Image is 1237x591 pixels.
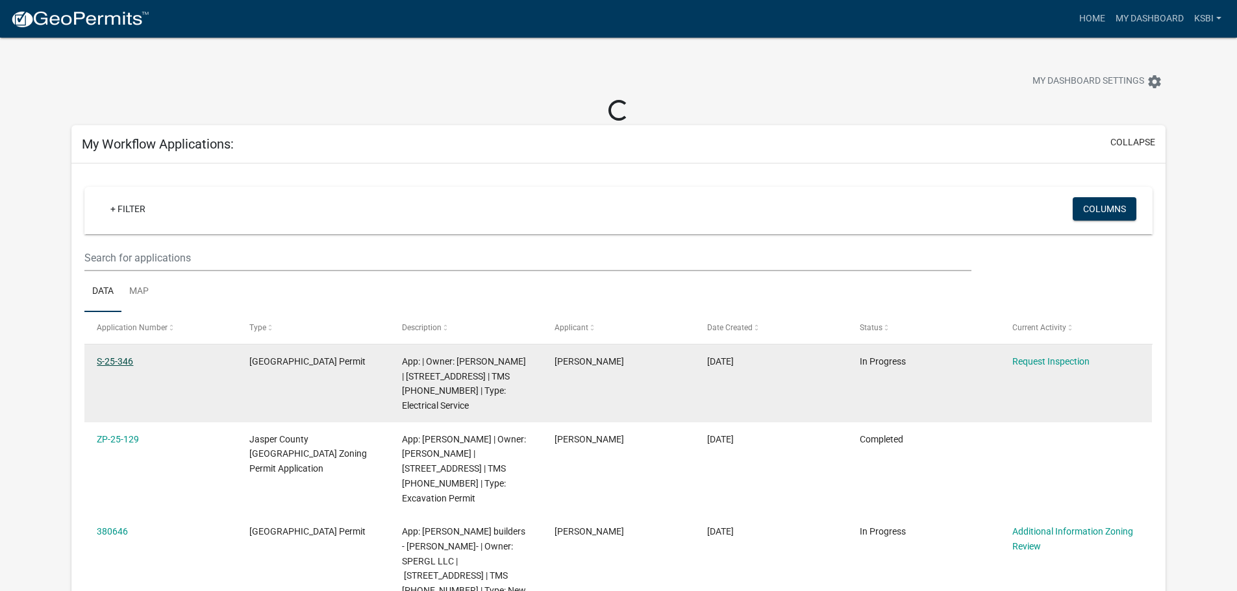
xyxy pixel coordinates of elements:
a: Data [84,271,121,313]
span: My Dashboard Settings [1032,74,1144,90]
a: Request Inspection [1012,356,1090,367]
span: App: TOSKY KENNETH S | Owner: TOSKY KENNETH S | 13501 GRAYS HWY | TMS 058-00-02-018 | Type: Excav... [402,434,526,503]
a: Additional Information Zoning Review [1012,526,1133,551]
a: Map [121,271,156,313]
datatable-header-cell: Application Number [84,312,237,343]
h5: My Workflow Applications: [82,136,234,152]
span: Kimberly Rogers [555,356,624,367]
span: Type [249,323,266,332]
span: In Progress [860,526,906,537]
span: 02/25/2025 [707,526,734,537]
i: settings [1147,74,1162,90]
button: My Dashboard Settingssettings [1022,69,1173,94]
button: Columns [1073,197,1136,221]
span: Jasper County Building Permit [249,356,366,367]
span: 03/04/2025 [707,434,734,444]
span: 08/14/2025 [707,356,734,367]
a: + Filter [100,197,156,221]
span: Applicant [555,323,588,332]
a: ZP-25-129 [97,434,139,444]
datatable-header-cell: Current Activity [999,312,1152,343]
span: App: | Owner: Ken Tosky | 342 MARISTINE LN | TMS 081-00-04-068 | Type: Electrical Service [402,356,526,411]
span: Current Activity [1012,323,1066,332]
datatable-header-cell: Description [390,312,542,343]
input: Search for applications [84,245,971,271]
a: KSBI [1189,6,1227,31]
datatable-header-cell: Status [847,312,999,343]
span: Kimberly Rogers [555,434,624,444]
span: Jasper County SC Zoning Permit Application [249,434,367,474]
span: Completed [860,434,903,444]
span: Jasper County Building Permit [249,526,366,537]
datatable-header-cell: Date Created [695,312,847,343]
a: My Dashboard [1110,6,1189,31]
a: S-25-346 [97,356,133,367]
span: Status [860,323,882,332]
span: Kimberly Rogers [555,526,624,537]
a: 380646 [97,526,128,537]
a: Home [1074,6,1110,31]
span: In Progress [860,356,906,367]
datatable-header-cell: Type [237,312,390,343]
span: Date Created [707,323,753,332]
span: Application Number [97,323,168,332]
button: collapse [1110,136,1155,149]
span: Description [402,323,442,332]
datatable-header-cell: Applicant [542,312,695,343]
